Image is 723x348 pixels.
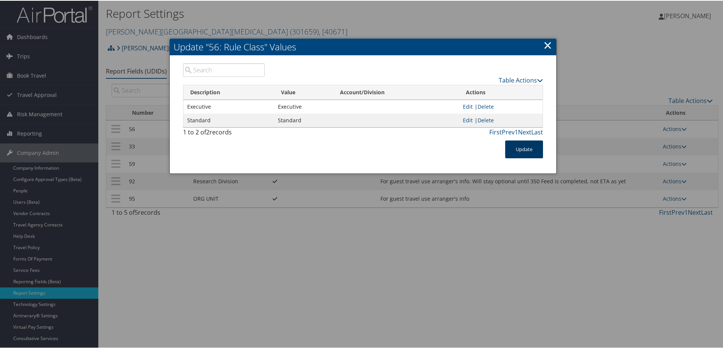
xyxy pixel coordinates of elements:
td: Standard [274,113,333,126]
th: Actions [459,84,543,99]
td: Executive [183,99,274,113]
h2: Update "56: Rule Class" Values [170,38,556,55]
a: First [489,127,502,136]
span: 2 [206,127,209,136]
div: 1 to 2 of records [183,127,265,140]
a: × [543,37,552,52]
a: Table Actions [499,75,543,84]
a: Prev [502,127,515,136]
th: Account/Division: activate to sort column ascending [333,84,459,99]
input: Search [183,62,265,76]
a: Last [531,127,543,136]
td: | [459,99,543,113]
a: Delete [478,102,494,109]
a: Edit [463,116,473,123]
th: Description: activate to sort column descending [183,84,274,99]
td: | [459,113,543,126]
td: Standard [183,113,274,126]
td: Executive [274,99,333,113]
a: Next [518,127,531,136]
th: Value: activate to sort column ascending [274,84,333,99]
button: Update [505,140,543,158]
a: Delete [478,116,494,123]
a: Edit [463,102,473,109]
a: 1 [515,127,518,136]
